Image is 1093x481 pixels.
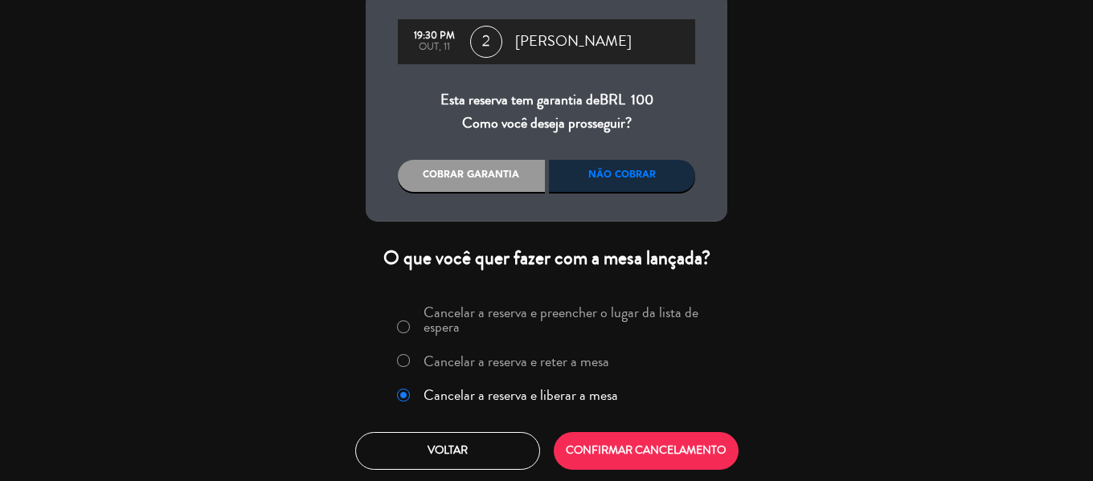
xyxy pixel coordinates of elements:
[424,388,618,402] label: Cancelar a reserva e liberar a mesa
[366,246,727,271] div: O que você quer fazer com a mesa lançada?
[554,432,739,470] button: CONFIRMAR CANCELAMENTO
[470,26,502,58] span: 2
[355,432,540,470] button: Voltar
[549,160,696,192] div: Não cobrar
[398,160,545,192] div: Cobrar garantia
[515,30,632,54] span: [PERSON_NAME]
[398,88,695,136] div: Esta reserva tem garantia de Como você deseja prosseguir?
[600,89,625,110] span: BRL
[406,42,462,53] div: out, 11
[424,354,609,369] label: Cancelar a reserva e reter a mesa
[631,89,653,110] span: 100
[406,31,462,42] div: 19:30 PM
[424,305,718,334] label: Cancelar a reserva e preencher o lugar da lista de espera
